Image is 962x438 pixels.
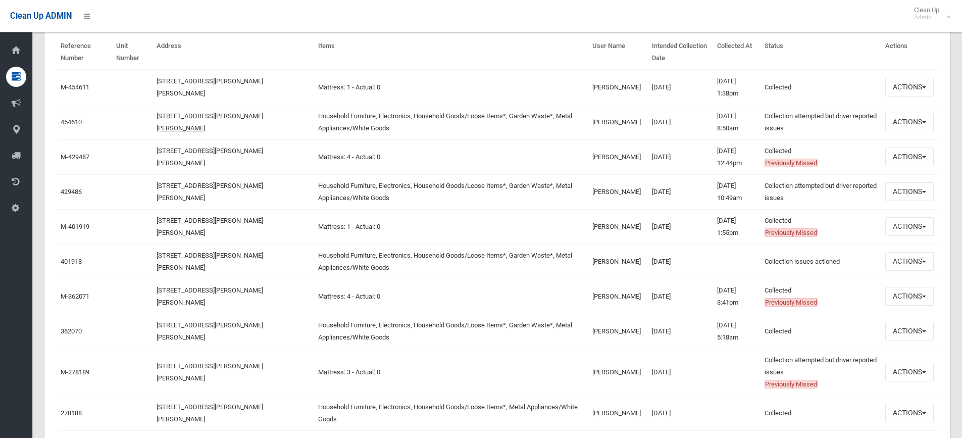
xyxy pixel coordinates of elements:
td: [PERSON_NAME] [588,174,648,209]
th: Collected At [713,35,761,70]
td: Mattress: 1 - Actual: 0 [314,70,588,105]
td: [DATE] [648,279,713,314]
td: Collection attempted but driver reported issues [761,174,881,209]
td: Collection attempted but driver reported issues [761,105,881,139]
td: Mattress: 4 - Actual: 0 [314,279,588,314]
td: [DATE] 8:50am [713,105,761,139]
span: Previously Missed [765,380,818,388]
th: Reference Number [57,35,112,70]
th: Unit Number [112,35,153,70]
button: Actions [885,363,934,381]
td: Collected [761,396,881,430]
td: [DATE] 1:38pm [713,70,761,105]
td: [DATE] 5:18am [713,314,761,349]
td: [DATE] [648,174,713,209]
span: Previously Missed [765,228,818,237]
td: [PERSON_NAME] [588,244,648,279]
button: Actions [885,78,934,96]
a: [STREET_ADDRESS][PERSON_NAME][PERSON_NAME] [157,112,263,132]
td: [PERSON_NAME] [588,139,648,174]
th: User Name [588,35,648,70]
a: 454610 [61,118,82,126]
button: Actions [885,217,934,236]
span: Previously Missed [765,298,818,307]
td: Collected [761,209,881,244]
small: Admin [914,14,939,21]
td: [DATE] [648,139,713,174]
td: [PERSON_NAME] [588,314,648,349]
button: Actions [885,404,934,422]
a: [STREET_ADDRESS][PERSON_NAME][PERSON_NAME] [157,362,263,382]
td: Collected [761,139,881,174]
td: Household Furniture, Electronics, Household Goods/Loose Items*, Garden Waste*, Metal Appliances/W... [314,174,588,209]
td: Household Furniture, Electronics, Household Goods/Loose Items*, Garden Waste*, Metal Appliances/W... [314,314,588,349]
td: [DATE] [648,349,713,396]
button: Actions [885,252,934,271]
button: Actions [885,287,934,306]
td: Collected [761,314,881,349]
td: Household Furniture, Electronics, Household Goods/Loose Items*, Garden Waste*, Metal Appliances/W... [314,105,588,139]
a: [STREET_ADDRESS][PERSON_NAME][PERSON_NAME] [157,321,263,341]
a: M-401919 [61,223,89,230]
td: [DATE] [648,244,713,279]
button: Actions [885,182,934,201]
td: [DATE] [648,396,713,430]
button: Actions [885,148,934,166]
td: Collected [761,70,881,105]
td: [DATE] [648,209,713,244]
th: Items [314,35,588,70]
button: Actions [885,113,934,131]
a: 362070 [61,327,82,335]
th: Status [761,35,881,70]
td: [DATE] 10:49am [713,174,761,209]
th: Address [153,35,314,70]
a: [STREET_ADDRESS][PERSON_NAME][PERSON_NAME] [157,147,263,167]
a: [STREET_ADDRESS][PERSON_NAME][PERSON_NAME] [157,286,263,306]
td: [DATE] 3:41pm [713,279,761,314]
td: Mattress: 3 - Actual: 0 [314,349,588,396]
th: Intended Collection Date [648,35,713,70]
td: [DATE] 12:44pm [713,139,761,174]
th: Actions [881,35,938,70]
td: Household Furniture, Electronics, Household Goods/Loose Items*, Garden Waste*, Metal Appliances/W... [314,244,588,279]
a: 401918 [61,258,82,265]
td: Household Furniture, Electronics, Household Goods/Loose Items*, Metal Appliances/White Goods [314,396,588,430]
a: M-429487 [61,153,89,161]
td: Collection issues actioned [761,244,881,279]
td: [PERSON_NAME] [588,396,648,430]
td: [PERSON_NAME] [588,209,648,244]
a: [STREET_ADDRESS][PERSON_NAME][PERSON_NAME] [157,182,263,202]
a: [STREET_ADDRESS][PERSON_NAME][PERSON_NAME] [157,252,263,271]
td: Mattress: 1 - Actual: 0 [314,209,588,244]
td: [PERSON_NAME] [588,349,648,396]
span: Clean Up ADMIN [10,11,72,21]
td: [DATE] 1:55pm [713,209,761,244]
button: Actions [885,322,934,340]
a: M-278189 [61,368,89,376]
td: [PERSON_NAME] [588,70,648,105]
a: [STREET_ADDRESS][PERSON_NAME][PERSON_NAME] [157,217,263,236]
a: [STREET_ADDRESS][PERSON_NAME][PERSON_NAME] [157,77,263,97]
td: Collected [761,279,881,314]
td: [DATE] [648,70,713,105]
td: [PERSON_NAME] [588,105,648,139]
td: Collection attempted but driver reported issues [761,349,881,396]
a: M-454611 [61,83,89,91]
span: Previously Missed [765,159,818,167]
span: Clean Up [909,6,949,21]
td: [DATE] [648,105,713,139]
td: [DATE] [648,314,713,349]
td: [PERSON_NAME] [588,279,648,314]
a: [STREET_ADDRESS][PERSON_NAME][PERSON_NAME] [157,403,263,423]
td: Mattress: 4 - Actual: 0 [314,139,588,174]
a: 429486 [61,188,82,196]
a: M-362071 [61,293,89,300]
a: 278188 [61,409,82,417]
